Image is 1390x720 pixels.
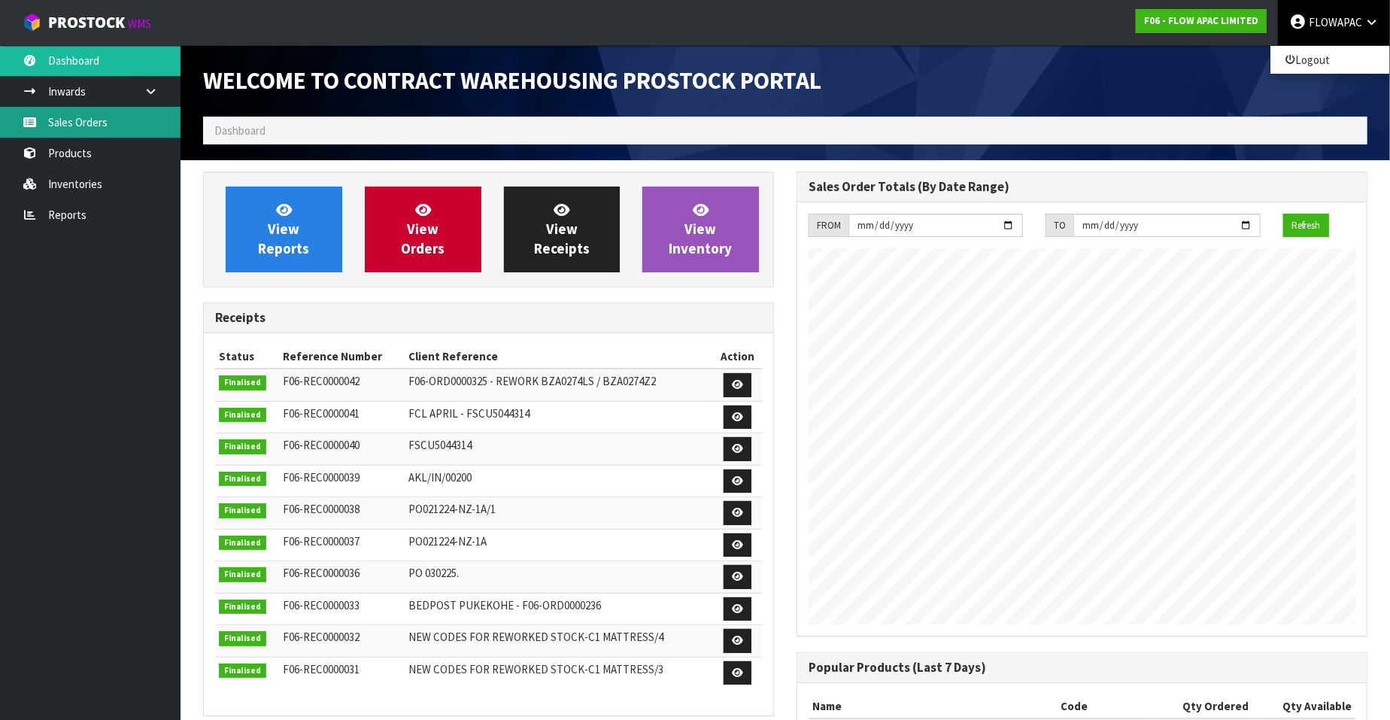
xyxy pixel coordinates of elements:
span: NEW CODES FOR REWORKED STOCK-C1 MATTRESS/3 [408,662,663,676]
th: Reference Number [279,345,405,369]
span: F06-REC0000036 [283,566,360,580]
span: PO 030225. [408,566,459,580]
span: View Receipts [534,201,590,257]
span: F06-REC0000039 [283,470,360,485]
span: Finalised [219,408,266,423]
span: F06-REC0000031 [283,662,360,676]
th: Action [713,345,762,369]
span: Finalised [219,631,266,646]
span: FLOWAPAC [1309,15,1362,29]
span: F06-REC0000037 [283,534,360,548]
span: BEDPOST PUKEKOHE - F06-ORD0000236 [408,598,601,612]
span: Finalised [219,567,266,582]
a: ViewReports [226,187,342,272]
span: Finalised [219,375,266,390]
span: NEW CODES FOR REWORKED STOCK-C1 MATTRESS/4 [408,630,663,644]
span: FSCU5044314 [408,438,472,452]
span: PO021224-NZ-1A [408,534,487,548]
strong: F06 - FLOW APAC LIMITED [1144,14,1258,27]
small: WMS [128,17,151,31]
a: Logout [1270,50,1389,70]
span: Finalised [219,472,266,487]
th: Status [215,345,279,369]
h3: Sales Order Totals (By Date Range) [809,180,1355,194]
th: Client Reference [405,345,713,369]
span: View Inventory [669,201,733,257]
th: Qty Available [1252,694,1355,718]
span: F06-ORD0000325 - REWORK BZA0274LS / BZA0274Z2 [408,374,656,388]
a: ViewInventory [642,187,759,272]
span: F06-REC0000040 [283,438,360,452]
span: F06-REC0000041 [283,406,360,421]
span: F06-REC0000042 [283,374,360,388]
span: Welcome to Contract Warehousing ProStock Portal [203,65,821,96]
span: FCL APRIL - FSCU5044314 [408,406,530,421]
th: Name [809,694,1058,718]
span: F06-REC0000033 [283,598,360,612]
span: PO021224-NZ-1A/1 [408,502,496,516]
th: Qty Ordered [1153,694,1252,718]
h3: Receipts [215,311,762,325]
span: Finalised [219,439,266,454]
span: AKL/IN/00200 [408,470,472,485]
button: Refresh [1283,214,1329,238]
img: cube-alt.png [23,13,41,32]
a: ViewOrders [365,187,481,272]
th: Code [1058,694,1154,718]
span: Finalised [219,664,266,679]
span: Finalised [219,536,266,551]
span: View Orders [401,201,445,257]
span: Dashboard [214,123,266,138]
div: FROM [809,214,848,238]
span: Finalised [219,600,266,615]
div: TO [1046,214,1073,238]
span: F06-REC0000038 [283,502,360,516]
span: F06-REC0000032 [283,630,360,644]
span: ProStock [48,13,125,32]
span: View Reports [258,201,309,257]
span: Finalised [219,503,266,518]
a: ViewReceipts [504,187,621,272]
h3: Popular Products (Last 7 Days) [809,661,1355,675]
